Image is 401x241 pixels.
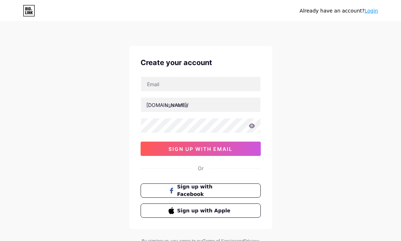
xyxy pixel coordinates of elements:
[141,98,260,112] input: username
[141,203,261,218] button: Sign up with Apple
[141,142,261,156] button: sign up with email
[141,57,261,68] div: Create your account
[141,183,261,198] button: Sign up with Facebook
[177,183,233,198] span: Sign up with Facebook
[146,101,189,109] div: [DOMAIN_NAME]/
[300,7,378,15] div: Already have an account?
[141,77,260,91] input: Email
[177,207,233,215] span: Sign up with Apple
[365,8,378,14] a: Login
[168,146,233,152] span: sign up with email
[198,164,204,172] div: Or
